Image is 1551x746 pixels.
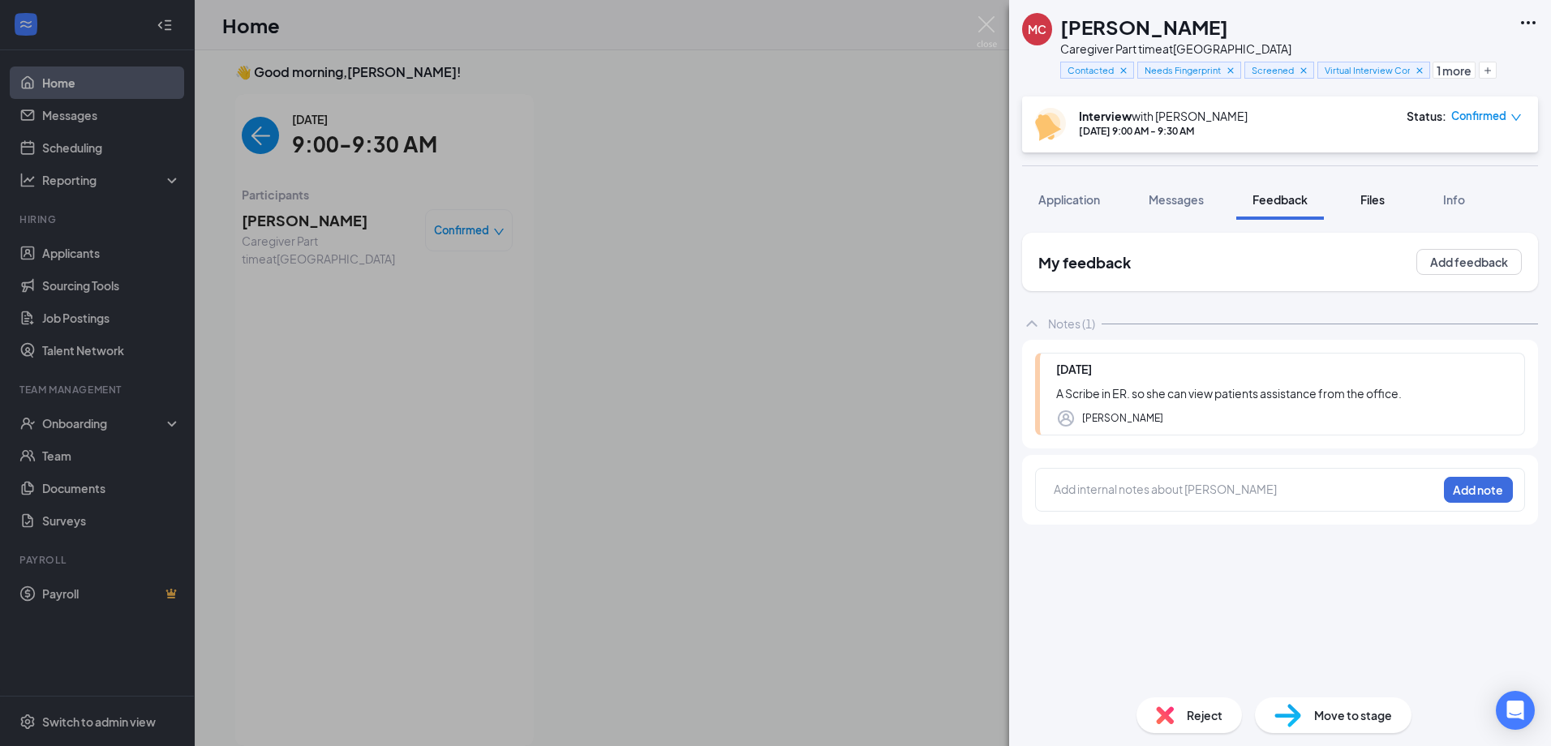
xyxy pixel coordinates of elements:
span: [DATE] [1056,362,1092,376]
span: Move to stage [1314,706,1392,724]
span: Application [1038,192,1100,207]
svg: Cross [1118,65,1129,76]
span: Info [1443,192,1465,207]
div: Status : [1407,108,1446,124]
span: Files [1360,192,1385,207]
div: [DATE] 9:00 AM - 9:30 AM [1079,124,1248,138]
span: Virtual Interview Completed [1325,63,1410,77]
div: MC [1028,21,1046,37]
span: Confirmed [1451,108,1506,124]
div: Caregiver Part time at [GEOGRAPHIC_DATA] [1060,41,1510,57]
span: Reject [1187,706,1222,724]
h1: [PERSON_NAME] [1060,13,1228,41]
div: with [PERSON_NAME] [1079,108,1248,124]
svg: Cross [1225,65,1236,76]
div: Open Intercom Messenger [1496,691,1535,730]
span: Feedback [1252,192,1308,207]
span: Screened [1252,63,1294,77]
svg: Cross [1298,65,1309,76]
button: Plus [1479,62,1497,79]
span: down [1510,112,1522,123]
svg: Profile [1056,409,1076,428]
div: A Scribe in ER. so she can view patients assistance from the office. [1056,384,1508,402]
span: Needs Fingerprint [1145,63,1221,77]
div: Notes (1) [1048,315,1095,332]
h2: My feedback [1038,252,1131,272]
svg: Plus [1483,66,1493,75]
b: Interview [1079,109,1132,123]
svg: Ellipses [1519,13,1538,32]
div: [PERSON_NAME] [1082,410,1163,427]
button: Add note [1444,477,1513,503]
span: Messages [1149,192,1204,207]
svg: ChevronUp [1022,314,1042,333]
span: Contacted [1068,63,1114,77]
button: Add feedback [1416,249,1522,275]
button: 1 more [1433,62,1476,79]
svg: Cross [1414,65,1425,76]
